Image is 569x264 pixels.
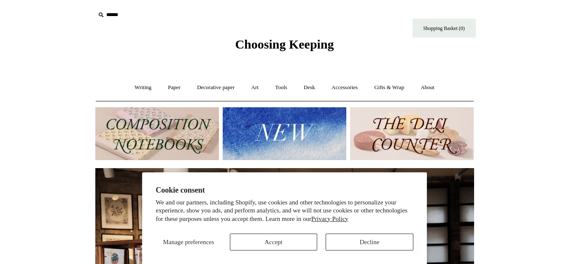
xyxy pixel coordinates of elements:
a: Paper [160,76,188,99]
a: Shopping Basket (0) [413,19,476,38]
p: We and our partners, including Shopify, use cookies and other technologies to personalize your ex... [156,199,413,223]
a: Desk [296,76,323,99]
a: Tools [267,76,295,99]
button: Accept [230,234,318,250]
a: Privacy Policy [311,215,348,222]
img: New.jpg__PID:f73bdf93-380a-4a35-bcfe-7823039498e1 [223,107,346,160]
a: Art [244,76,266,99]
a: About [413,76,442,99]
h2: Cookie consent [156,186,413,195]
button: Manage preferences [156,234,221,250]
a: Writing [127,76,159,99]
button: Decline [326,234,413,250]
span: Manage preferences [163,239,214,245]
a: Gifts & Wrap [367,76,412,99]
a: Decorative paper [189,76,242,99]
a: Choosing Keeping [235,44,334,50]
img: The Deli Counter [350,107,474,160]
img: 202302 Composition ledgers.jpg__PID:69722ee6-fa44-49dd-a067-31375e5d54ec [95,107,219,160]
a: Accessories [324,76,365,99]
span: Choosing Keeping [235,37,334,51]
